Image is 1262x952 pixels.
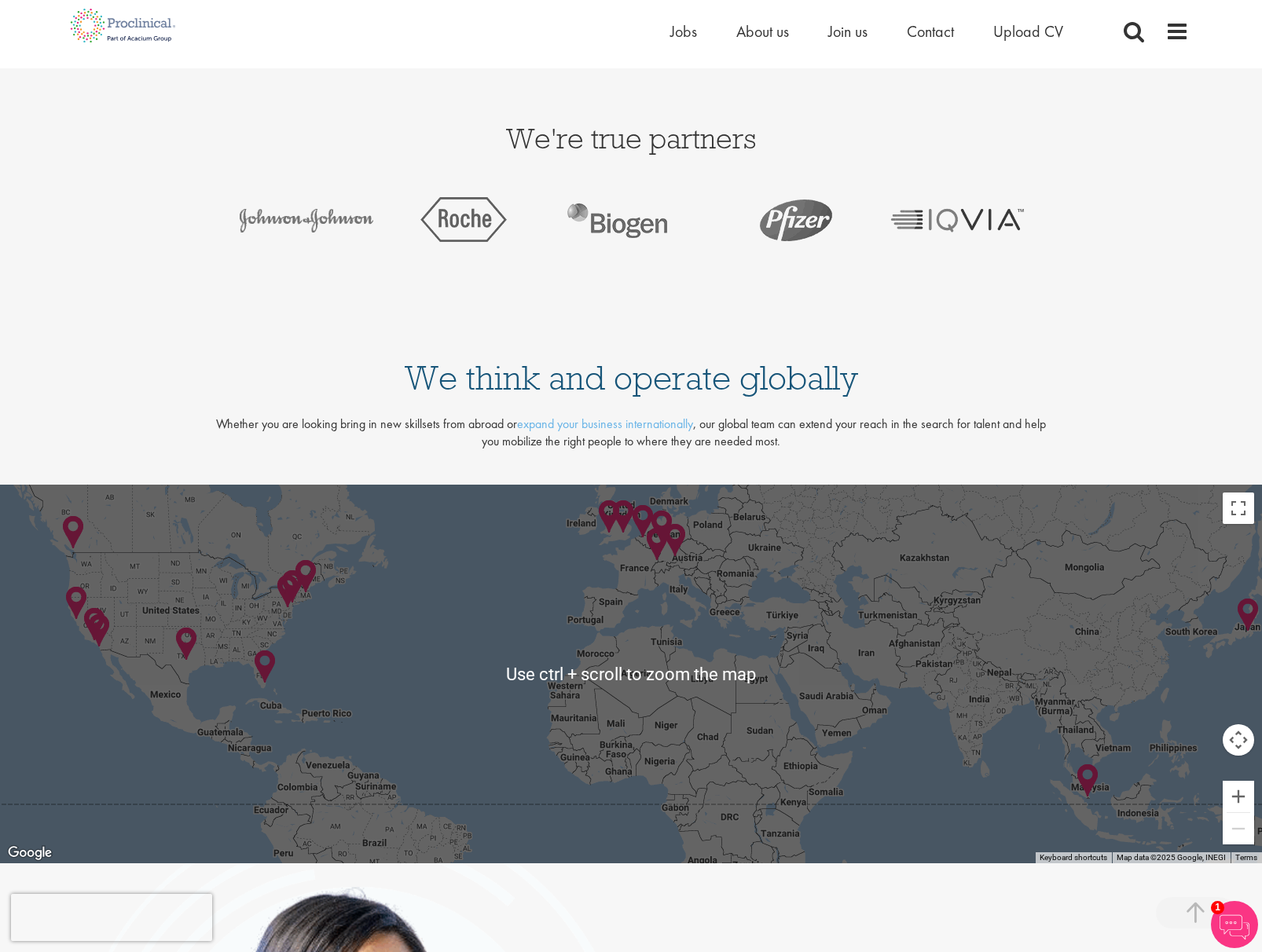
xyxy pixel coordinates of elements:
[234,184,377,256] img: img
[73,123,1189,152] h3: We're true partners
[1211,901,1224,914] span: 1
[710,220,711,221] img: img
[1223,724,1254,756] button: Map camera controls
[1235,853,1257,862] a: Terms (opens in new tab)
[993,21,1063,42] a: Upload CV
[1223,492,1254,524] button: Toggle fullscreen view
[1223,813,1254,844] button: Zoom out
[4,843,56,863] a: Open this area in Google Maps (opens a new window)
[1040,852,1107,863] button: Keyboard shortcuts
[4,843,56,863] img: Google
[517,416,693,432] a: expand your business internationally
[907,21,954,42] a: Contact
[727,184,870,256] img: img
[393,184,536,256] img: img
[1117,853,1226,862] span: Map data ©2025 Google, INEGI
[215,416,1048,452] p: Whether you are looking bring in new skillsets from abroad or , our global team can extend your r...
[1211,901,1258,948] img: Chatbot
[1223,781,1254,812] button: Zoom in
[670,21,697,42] a: Jobs
[736,21,789,42] a: About us
[886,184,1029,256] img: img
[828,21,868,42] a: Join us
[11,894,212,941] iframe: reCAPTCHA
[552,184,695,256] img: img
